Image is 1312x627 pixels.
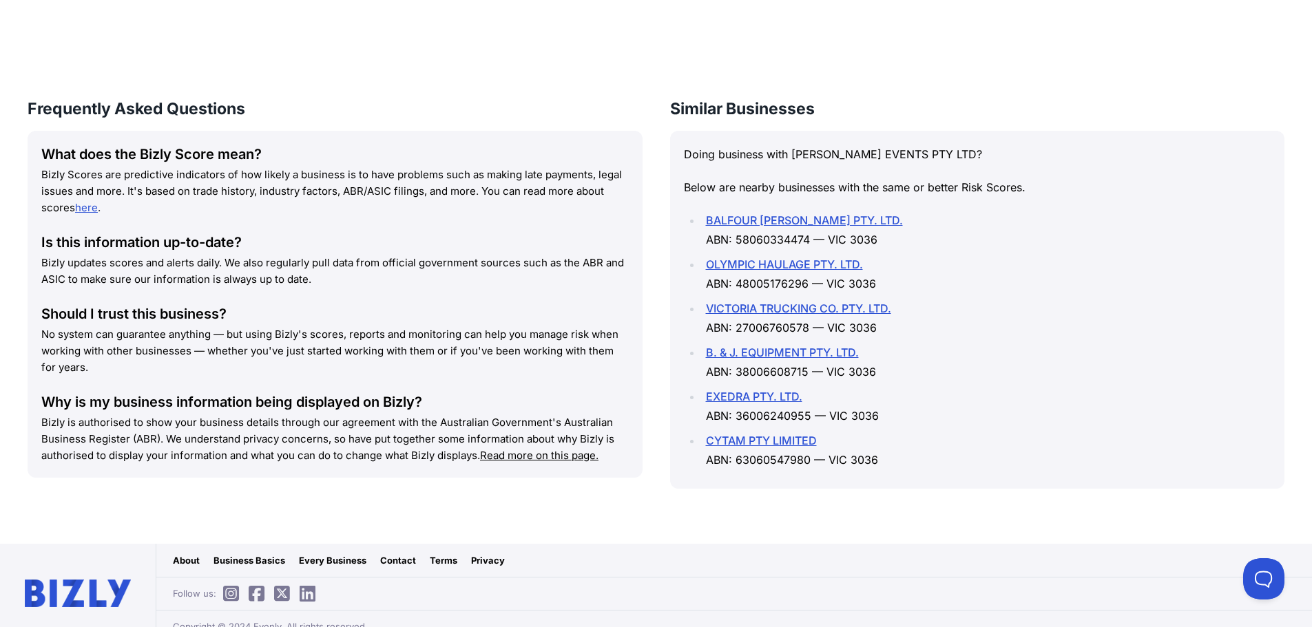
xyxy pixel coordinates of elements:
p: No system can guarantee anything — but using Bizly's scores, reports and monitoring can help you ... [41,326,629,376]
a: VICTORIA TRUCKING CO. PTY. LTD. [706,301,891,315]
a: OLYMPIC HAULAGE PTY. LTD. [706,257,863,271]
a: About [173,553,200,567]
li: ABN: 38006608715 — VIC 3036 [702,343,1271,381]
li: ABN: 63060547980 — VIC 3036 [702,431,1271,469]
p: Doing business with [PERSON_NAME] EVENTS PTY LTD? [684,145,1271,164]
a: EXEDRA PTY. LTD. [706,390,802,403]
li: ABN: 36006240955 — VIC 3036 [702,387,1271,425]
div: Is this information up-to-date? [41,233,629,252]
a: CYTAM PTY LIMITED [706,434,817,447]
li: ABN: 27006760578 — VIC 3036 [702,299,1271,337]
a: BALFOUR [PERSON_NAME] PTY. LTD. [706,213,903,227]
p: Bizly is authorised to show your business details through our agreement with the Australian Gover... [41,414,629,464]
a: B. & J. EQUIPMENT PTY. LTD. [706,346,859,359]
p: Bizly updates scores and alerts daily. We also regularly pull data from official government sourc... [41,255,629,288]
a: Privacy [471,553,505,567]
span: Follow us: [173,586,322,600]
h3: Similar Businesses [670,98,1285,120]
a: here [75,201,98,214]
div: Should I trust this business? [41,304,629,323]
p: Bizly Scores are predictive indicators of how likely a business is to have problems such as makin... [41,167,629,216]
div: Why is my business information being displayed on Bizly? [41,392,629,412]
li: ABN: 48005176296 — VIC 3036 [702,255,1271,293]
a: Every Business [299,553,366,567]
p: Below are nearby businesses with the same or better Risk Scores. [684,178,1271,197]
li: ABN: 58060334474 — VIC 3036 [702,211,1271,249]
a: Contact [380,553,416,567]
a: Terms [430,553,457,567]
iframe: Toggle Customer Support [1243,558,1284,599]
a: Read more on this page. [480,449,598,462]
h3: Frequently Asked Questions [28,98,643,120]
div: What does the Bizly Score mean? [41,145,629,164]
a: Business Basics [214,553,285,567]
